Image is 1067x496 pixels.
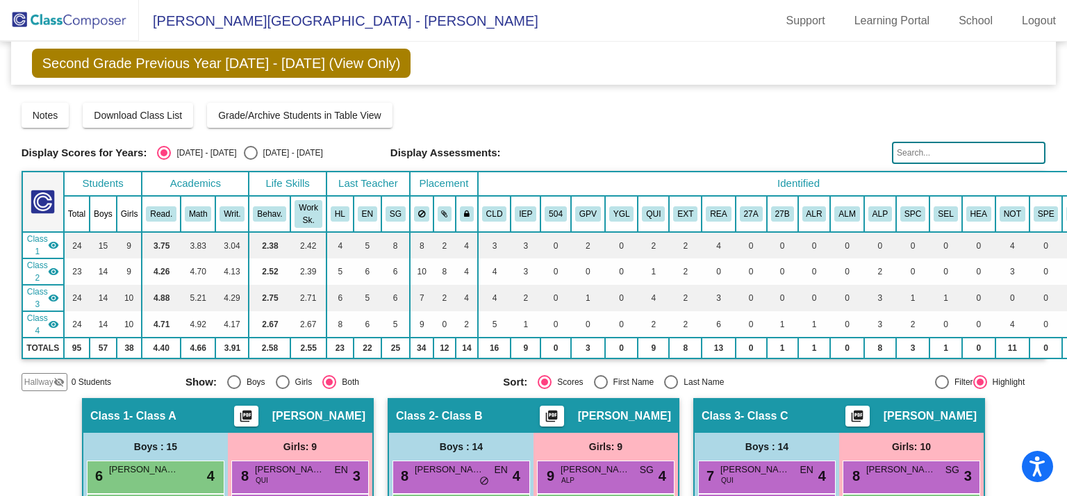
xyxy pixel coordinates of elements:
td: 4.40 [142,338,181,358]
button: Notes [22,103,69,128]
mat-radio-group: Select an option [157,146,322,160]
th: Keep with teacher [456,196,478,232]
td: 6 [354,258,381,285]
th: Total [64,196,90,232]
td: 0 [540,311,571,338]
button: Behav. [253,206,286,222]
span: EN [335,463,348,477]
td: 0 [1029,258,1063,285]
button: GPV [575,206,601,222]
td: 4.88 [142,285,181,311]
td: 3 [864,311,896,338]
button: ALR [802,206,827,222]
td: 0 [540,232,571,258]
input: Search... [892,142,1045,164]
td: 14 [90,311,117,338]
td: 0 [830,285,863,311]
span: Class 4 [27,312,48,337]
td: 4.17 [215,311,249,338]
td: 0 [962,232,995,258]
button: REA [706,206,731,222]
td: 4 [995,232,1029,258]
td: 0 [864,232,896,258]
td: 2.67 [290,311,326,338]
span: [PERSON_NAME] [578,409,671,423]
td: 4 [638,285,669,311]
a: Logout [1011,10,1067,32]
td: 5 [381,311,410,338]
button: SG [386,206,406,222]
button: SEL [934,206,957,222]
span: [PERSON_NAME] [109,463,179,477]
div: Filter [949,376,973,388]
div: Boys : 14 [695,433,839,461]
span: Class 3 [702,409,741,423]
mat-icon: picture_as_pdf [543,409,560,429]
td: 4 [456,285,478,311]
td: 1 [798,338,831,358]
th: Placement [410,172,478,196]
button: IEP [515,206,536,222]
td: 0 [736,232,767,258]
td: 0 [798,232,831,258]
td: 3 [995,258,1029,285]
div: Highlight [987,376,1025,388]
th: Boys [90,196,117,232]
td: 3.91 [215,338,249,358]
span: Class 3 [27,286,48,311]
td: 2 [669,232,702,258]
span: Hallway [24,376,53,388]
td: 9 [117,258,142,285]
td: 0 [605,311,638,338]
td: 6 [702,311,735,338]
th: Advanced Learning Reading [798,196,831,232]
td: 10 [117,311,142,338]
span: [PERSON_NAME] [561,463,630,477]
td: 0 [540,285,571,311]
th: Read Plan [702,196,735,232]
td: 3.04 [215,232,249,258]
button: 27B [771,206,794,222]
td: 0 [962,338,995,358]
td: 2.75 [249,285,290,311]
td: 25 [381,338,410,358]
th: Extrovert [669,196,702,232]
td: Sarah Xiao - Class C [22,285,64,311]
mat-radio-group: Select an option [185,375,493,389]
td: 0 [830,258,863,285]
span: Download Class List [94,110,182,121]
td: 8 [864,338,896,358]
td: 0 [1029,338,1063,358]
td: 9 [638,338,669,358]
th: Good Parent Volunteer [571,196,605,232]
th: Health Impacts in the Learning Env [962,196,995,232]
td: 1 [929,338,961,358]
span: 4 [207,465,215,486]
div: First Name [608,376,654,388]
td: 23 [64,258,90,285]
td: 8 [433,258,456,285]
td: 12 [433,338,456,358]
td: 3 [571,338,605,358]
td: 16 [478,338,511,358]
span: 0 Students [72,376,111,388]
td: 10 [410,258,433,285]
td: 6 [354,311,381,338]
button: Print Students Details [845,406,870,427]
div: Girls [290,376,313,388]
td: 2.55 [290,338,326,358]
td: 0 [1029,311,1063,338]
th: Individualized Education Plan [511,196,540,232]
button: HL [331,206,349,222]
td: 9 [511,338,540,358]
td: 0 [962,258,995,285]
td: 95 [64,338,90,358]
th: Quiet [638,196,669,232]
td: 4.66 [181,338,215,358]
td: 2.42 [290,232,326,258]
td: 2 [511,285,540,311]
td: 0 [995,285,1029,311]
td: 4.13 [215,258,249,285]
th: Keep with students [433,196,456,232]
td: 8 [326,311,354,338]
